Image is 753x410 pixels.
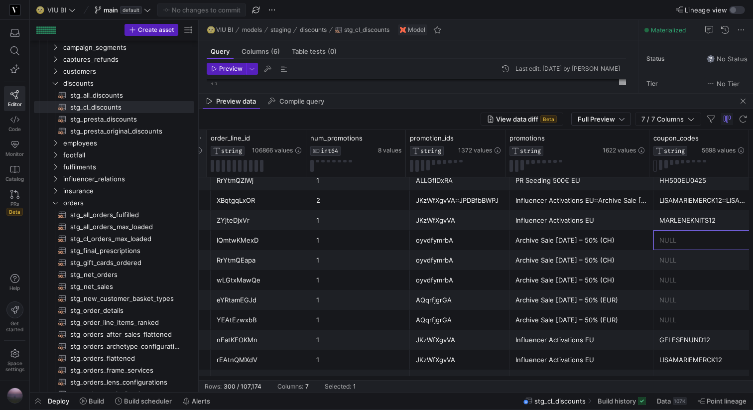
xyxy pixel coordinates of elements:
span: Tier [646,80,696,87]
button: Preview [207,63,246,75]
a: stg_gift_cards_ordered​​​​​​​​​​ [34,257,194,269]
img: No status [707,55,715,63]
span: stg_new_customer_basket_types​​​​​​​​​​ [70,293,183,304]
div: 1 [316,330,404,350]
span: STRING [520,147,541,154]
a: stg_net_orders​​​​​​​​​​ [34,269,194,280]
div: Selected: [325,383,351,390]
span: stg_presta_discounts​​​​​​​​​​ [70,114,183,125]
div: Archive Sale [DATE] – 50% (CH) [515,231,647,250]
div: RrYtmQZlWj [217,171,304,190]
div: AQqrfjgrGA [416,310,503,330]
a: stg_order_line_items_ranked​​​​​​​​​​ [34,316,194,328]
span: VIU BI [216,26,233,33]
a: stg_cl_discounts​​​​​​​​​​ [34,101,194,113]
span: stg_presta_original_discounts​​​​​​​​​​ [70,126,183,137]
div: Archive Sale [DATE] – 50% (EUR) [515,310,647,330]
div: Press SPACE to select this row. [34,77,194,89]
a: stg_orders_flattened​​​​​​​​​​ [34,352,194,364]
div: LjZtBKojgg [217,370,304,390]
a: Catalog [4,161,25,186]
span: Space settings [5,360,24,372]
div: nEatKEOKMn [217,330,304,350]
div: GELESENUND12 [659,330,747,350]
div: Press SPACE to select this row. [34,233,194,245]
span: influencer_relations [63,173,193,185]
button: 🌝VIU BI [34,3,78,16]
span: Columns [242,48,280,55]
span: stg_cl_orders_max_loaded​​​​​​​​​​ [70,233,183,245]
button: Getstarted [4,297,25,336]
span: View data diff [496,115,538,123]
div: VIUTHECONTACTLENSPR10204 [659,370,747,390]
span: stg_net_orders​​​​​​​​​​ [70,269,183,280]
div: 300 / 107,174 [224,383,261,390]
div: Press SPACE to select this row. [34,149,194,161]
div: Press SPACE to select this row. [34,89,194,101]
div: Press SPACE to select this row. [34,292,194,304]
button: No statusNo Status [704,52,750,65]
a: stg_orders_after_sales_flattened​​​​​​​​​​ [34,328,194,340]
div: Press SPACE to select this row. [34,280,194,292]
a: stg_all_orders_max_loaded​​​​​​​​​​ [34,221,194,233]
span: 8 values [378,147,401,154]
span: employees [63,137,193,149]
span: stg_orders_main_line_items​​​​​​​​​​ [70,389,183,400]
a: stg_orders_lens_configurations​​​​​​​​​​ [34,376,194,388]
span: 🌝 [36,6,43,13]
div: XBqtgqLxOR [217,191,304,210]
span: stg_net_sales​​​​​​​​​​ [70,281,183,292]
span: Build history [598,397,636,405]
img: https://storage.googleapis.com/y42-prod-data-exchange/images/zgRs6g8Sem6LtQCmmHzYBaaZ8bA8vNBoBzxR... [10,5,20,15]
div: Archive Sale [DATE] – 50% (EUR) [515,290,647,310]
a: stg_all_discounts​​​​​​​​​​ [34,89,194,101]
button: models [240,24,264,36]
div: Press SPACE to select this row. [34,304,194,316]
span: default [120,6,142,14]
div: Influencer Activations EU [515,211,647,230]
div: Press SPACE to select this row. [34,53,194,65]
span: Beta [540,115,557,123]
button: Build history [593,393,650,410]
span: footfall [63,149,193,161]
button: Point lineage [693,393,751,410]
div: 1 [353,383,356,390]
div: Rows: [205,383,222,390]
span: fulfilments [63,161,193,173]
span: 🌝 [207,26,214,33]
div: Archive Sale [DATE] – 50% (CH) [515,251,647,270]
a: stg_net_sales​​​​​​​​​​ [34,280,194,292]
div: 1 [316,231,404,250]
button: Create asset [125,24,178,36]
span: discounts [63,78,193,89]
div: Press SPACE to select this row. [34,197,194,209]
span: Model [408,26,425,33]
span: staging [270,26,291,33]
div: rEAtnQMXdV [217,350,304,370]
a: stg_all_orders_fulfilled​​​​​​​​​​ [34,209,194,221]
div: oyvdfymrbA [416,271,503,290]
div: 1 [316,211,404,230]
div: 7 [305,383,309,390]
span: Monitor [5,151,24,157]
span: stg_gift_cards_ordered​​​​​​​​​​ [70,257,183,269]
div: Press SPACE to select this row. [34,209,194,221]
span: stg_orders_frame_services​​​​​​​​​​ [70,365,183,376]
a: stg_orders_frame_services​​​​​​​​​​ [34,364,194,376]
a: stg_orders_main_line_items​​​​​​​​​​ [34,388,194,400]
span: Help [8,285,21,291]
span: 5698 values [702,147,736,154]
button: Help [4,270,25,295]
div: Press SPACE to select this row. [34,328,194,340]
span: (6) [271,48,280,55]
div: LISAMARIEMERCK12::LISAMARIEMERCK12 [659,191,747,210]
div: NULL [659,310,747,330]
div: oyvdfymrbA [416,231,503,250]
span: Lineage view [685,6,727,14]
span: Get started [6,320,23,332]
div: Press SPACE to select this row. [34,340,194,352]
a: stg_new_customer_basket_types​​​​​​​​​​ [34,292,194,304]
span: Build scheduler [124,397,172,405]
button: 🌝VIU BI [205,24,236,36]
span: stg_orders_lens_configurations​​​​​​​​​​ [70,377,183,388]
